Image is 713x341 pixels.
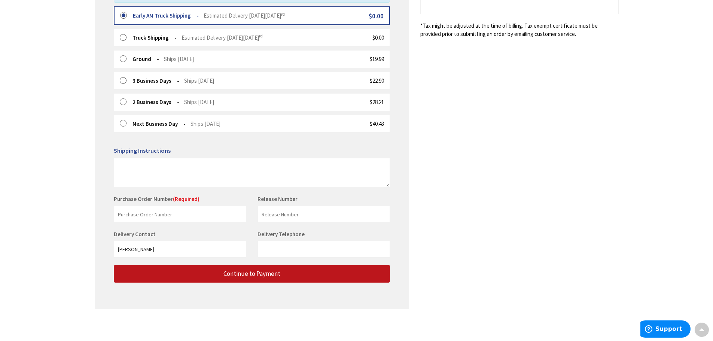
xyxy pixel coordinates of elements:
[370,55,384,63] span: $19.99
[370,98,384,106] span: $28.21
[259,33,263,39] sup: rd
[133,12,199,19] strong: Early AM Truck Shipping
[114,147,171,154] span: Shipping Instructions
[184,77,214,84] span: Ships [DATE]
[132,55,159,63] strong: Ground
[204,12,285,19] span: Estimated Delivery [DATE][DATE]
[640,320,691,339] iframe: Opens a widget where you can find more information
[173,195,199,203] span: (Required)
[182,34,263,41] span: Estimated Delivery [DATE][DATE]
[420,22,619,38] : *Tax might be adjusted at the time of billing. Tax exempt certificate must be provided prior to s...
[114,231,158,238] label: Delivery Contact
[370,77,384,84] span: $22.90
[258,231,307,238] label: Delivery Telephone
[191,120,220,127] span: Ships [DATE]
[132,98,179,106] strong: 2 Business Days
[164,55,194,63] span: Ships [DATE]
[369,12,384,20] span: $0.00
[132,77,179,84] strong: 3 Business Days
[114,206,246,223] input: Purchase Order Number
[372,34,384,41] span: $0.00
[132,120,186,127] strong: Next Business Day
[114,195,199,203] label: Purchase Order Number
[114,265,390,283] button: Continue to Payment
[370,120,384,127] span: $40.43
[132,34,177,41] strong: Truck Shipping
[223,270,280,278] span: Continue to Payment
[258,206,390,223] input: Release Number
[258,195,298,203] label: Release Number
[281,12,285,17] sup: rd
[184,98,214,106] span: Ships [DATE]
